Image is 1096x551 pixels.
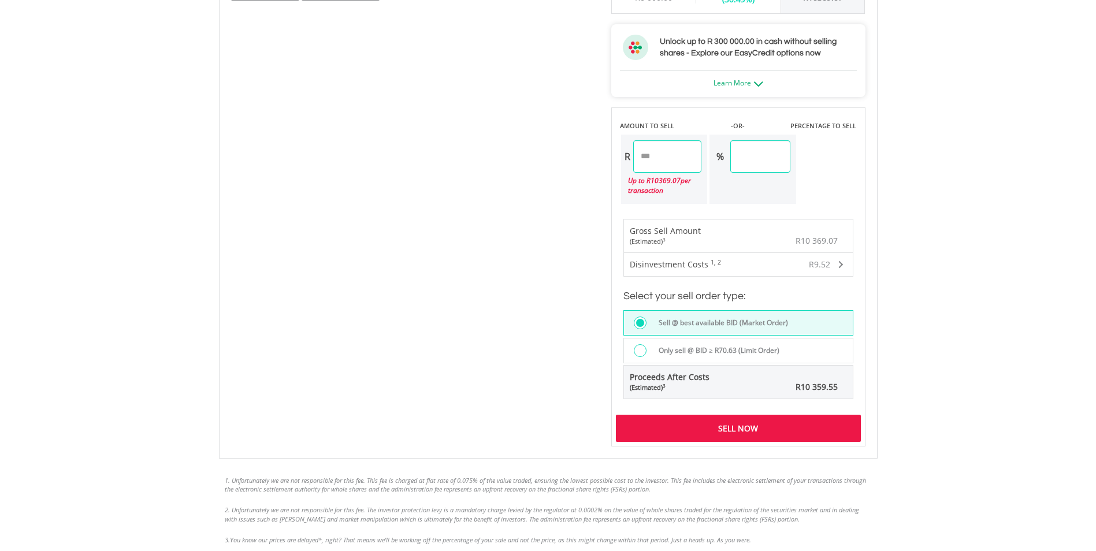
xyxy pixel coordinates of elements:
[652,344,779,357] label: Only sell @ BID ≥ R70.63 (Limit Order)
[230,535,751,544] span: You know our prices are delayed*, right? That means we’ll be working off the percentage of your s...
[630,383,709,392] div: (Estimated)
[663,382,666,389] sup: 3
[652,317,788,329] label: Sell @ best available BID (Market Order)
[620,121,674,131] label: AMOUNT TO SELL
[660,36,854,59] h3: Unlock up to R 300 000.00 in cash without selling shares - Explore our EasyCredit options now
[711,258,721,266] sup: 1, 2
[714,78,763,88] a: Learn More
[731,121,745,131] label: -OR-
[225,505,872,523] li: 2. Unfortunately we are not responsible for this fee. The investor protection levy is a mandatory...
[225,535,872,545] li: 3.
[630,225,701,246] div: Gross Sell Amount
[796,381,838,392] span: R10 359.55
[623,288,853,304] h3: Select your sell order type:
[754,81,763,87] img: ec-arrow-down.png
[621,173,702,198] div: Up to R per transaction
[663,236,666,243] sup: 3
[623,35,648,60] img: ec-flower.svg
[651,176,681,185] span: 10369.07
[225,476,872,494] li: 1. Unfortunately we are not responsible for this fee. This fee is charged at flat rate of 0.075% ...
[809,259,830,270] span: R9.52
[630,259,708,270] span: Disinvestment Costs
[709,140,730,173] div: %
[616,415,861,441] div: Sell Now
[630,237,701,246] div: (Estimated)
[630,371,709,392] span: Proceeds After Costs
[621,140,633,173] div: R
[790,121,856,131] label: PERCENTAGE TO SELL
[796,235,838,246] span: R10 369.07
